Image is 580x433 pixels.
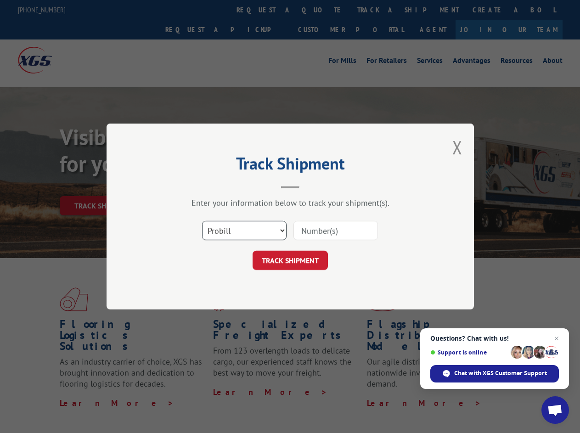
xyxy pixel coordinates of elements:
[253,251,328,270] button: TRACK SHIPMENT
[452,135,462,159] button: Close modal
[430,365,559,382] div: Chat with XGS Customer Support
[293,221,378,240] input: Number(s)
[152,157,428,174] h2: Track Shipment
[152,197,428,208] div: Enter your information below to track your shipment(s).
[430,349,507,356] span: Support is online
[551,333,562,344] span: Close chat
[541,396,569,424] div: Open chat
[430,335,559,342] span: Questions? Chat with us!
[454,369,547,377] span: Chat with XGS Customer Support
